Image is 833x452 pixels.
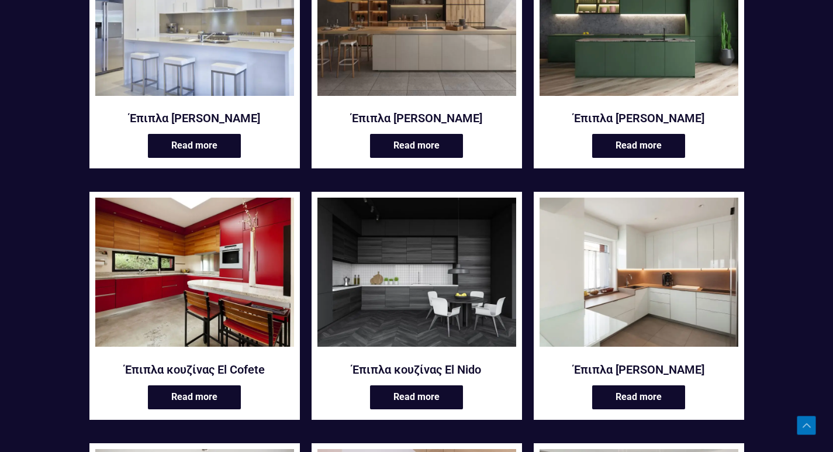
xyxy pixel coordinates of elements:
[540,198,738,347] img: Hoddevik κουζίνα
[540,198,738,354] a: Έπιπλα κουζίνας Hoddevik
[370,134,463,158] a: Read more about “Έπιπλα κουζίνας Celebes”
[95,198,294,354] a: Έπιπλα κουζίνας El Cofete
[317,362,516,377] a: Έπιπλα κουζίνας El Nido
[592,134,685,158] a: Read more about “Έπιπλα κουζίνας El Castillo”
[95,362,294,377] a: Έπιπλα κουζίνας El Cofete
[148,385,241,409] a: Read more about “Έπιπλα κουζίνας El Cofete”
[148,134,241,158] a: Read more about “Έπιπλα κουζίνας Bondi”
[540,111,738,126] a: Έπιπλα [PERSON_NAME]
[540,362,738,377] a: Έπιπλα [PERSON_NAME]
[370,385,463,409] a: Read more about “Έπιπλα κουζίνας El Nido”
[317,198,516,354] a: Έπιπλα κουζίνας El Nido
[95,111,294,126] a: Έπιπλα [PERSON_NAME]
[317,111,516,126] a: Έπιπλα [PERSON_NAME]
[592,385,685,409] a: Read more about “Έπιπλα κουζίνας Hoddevik”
